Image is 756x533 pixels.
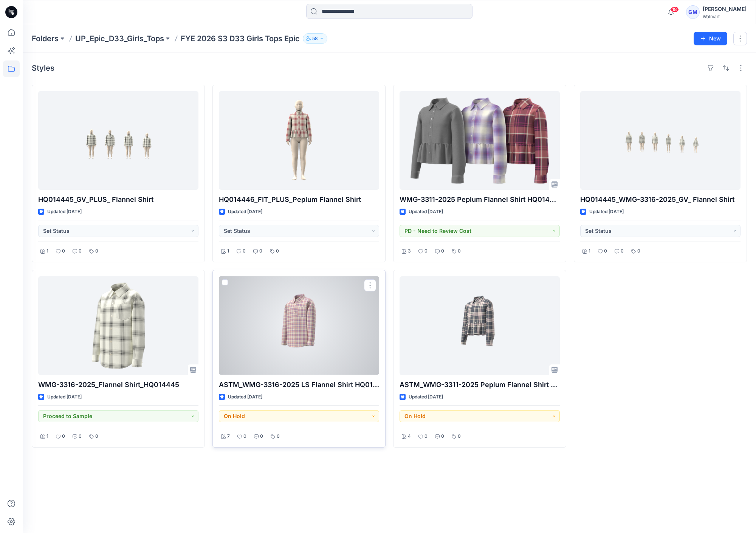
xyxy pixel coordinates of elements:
[400,276,560,375] a: ASTM_WMG-3311-2025 Peplum Flannel Shirt HQ014446
[260,432,263,440] p: 0
[409,393,443,401] p: Updated [DATE]
[46,432,48,440] p: 1
[219,91,379,190] a: HQ014446_FIT_PLUS_Peplum Flannel Shirt
[589,208,624,216] p: Updated [DATE]
[277,432,280,440] p: 0
[79,247,82,255] p: 0
[38,276,198,375] a: WMG-3316-2025_Flannel Shirt_HQ014445
[219,194,379,205] p: HQ014446_FIT_PLUS_Peplum Flannel Shirt
[637,247,640,255] p: 0
[441,247,444,255] p: 0
[228,393,262,401] p: Updated [DATE]
[424,247,428,255] p: 0
[589,247,590,255] p: 1
[95,432,98,440] p: 0
[32,64,54,73] h4: Styles
[276,247,279,255] p: 0
[75,33,164,44] a: UP_Epic_D33_Girls_Tops
[227,432,230,440] p: 7
[458,247,461,255] p: 0
[38,91,198,190] a: HQ014445_GV_PLUS_ Flannel Shirt
[408,432,411,440] p: 4
[671,6,679,12] span: 18
[604,247,607,255] p: 0
[408,247,411,255] p: 3
[259,247,262,255] p: 0
[703,14,747,19] div: Walmart
[580,91,741,190] a: HQ014445_WMG-3316-2025_GV_ Flannel Shirt
[686,5,700,19] div: GM
[400,380,560,390] p: ASTM_WMG-3311-2025 Peplum Flannel Shirt HQ014446
[62,432,65,440] p: 0
[219,380,379,390] p: ASTM_WMG-3316-2025 LS Flannel Shirt HQ014445
[409,208,443,216] p: Updated [DATE]
[62,247,65,255] p: 0
[79,432,82,440] p: 0
[227,247,229,255] p: 1
[32,33,59,44] a: Folders
[424,432,428,440] p: 0
[38,380,198,390] p: WMG-3316-2025_Flannel Shirt_HQ014445
[441,432,444,440] p: 0
[703,5,747,14] div: [PERSON_NAME]
[243,432,246,440] p: 0
[38,194,198,205] p: HQ014445_GV_PLUS_ Flannel Shirt
[47,208,82,216] p: Updated [DATE]
[312,34,318,43] p: 58
[228,208,262,216] p: Updated [DATE]
[95,247,98,255] p: 0
[243,247,246,255] p: 0
[400,194,560,205] p: WMG-3311-2025 Peplum Flannel Shirt HQ014446
[303,33,327,44] button: 58
[694,32,727,45] button: New
[46,247,48,255] p: 1
[621,247,624,255] p: 0
[47,393,82,401] p: Updated [DATE]
[219,276,379,375] a: ASTM_WMG-3316-2025 LS Flannel Shirt HQ014445
[458,432,461,440] p: 0
[580,194,741,205] p: HQ014445_WMG-3316-2025_GV_ Flannel Shirt
[181,33,300,44] p: FYE 2026 S3 D33 Girls Tops Epic
[400,91,560,190] a: WMG-3311-2025 Peplum Flannel Shirt HQ014446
